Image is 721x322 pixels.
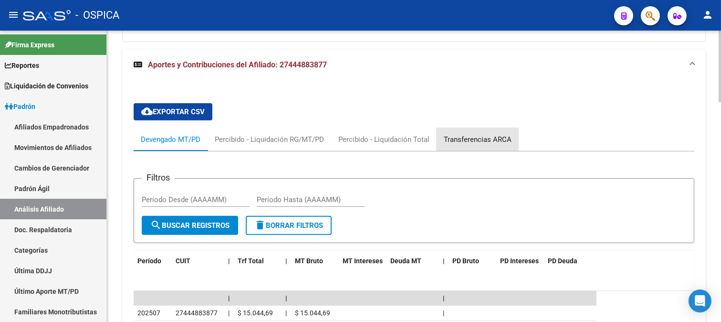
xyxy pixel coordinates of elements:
[142,171,175,184] h3: Filtros
[295,257,323,265] span: MT Bruto
[238,257,264,265] span: Trf Total
[228,294,230,302] span: |
[5,60,39,71] span: Reportes
[387,251,439,271] datatable-header-cell: Deuda MT
[443,309,444,317] span: |
[134,251,172,271] datatable-header-cell: Período
[444,134,512,145] div: Transferencias ARCA
[228,309,230,317] span: |
[282,251,291,271] datatable-header-cell: |
[137,257,161,265] span: Período
[215,134,324,145] div: Percibido - Liquidación RG/MT/PD
[137,309,160,317] span: 202507
[238,309,273,317] span: $ 15.044,69
[176,309,218,317] span: 27444883877
[443,294,445,302] span: |
[224,251,234,271] datatable-header-cell: |
[176,257,190,265] span: CUIT
[500,257,539,265] span: PD Intereses
[254,221,323,230] span: Borrar Filtros
[8,9,19,21] mat-icon: menu
[285,294,287,302] span: |
[141,134,200,145] div: Devengado MT/PD
[5,81,88,91] span: Liquidación de Convenios
[285,257,287,265] span: |
[5,40,54,50] span: Firma Express
[246,216,332,235] button: Borrar Filtros
[141,106,153,117] mat-icon: cloud_download
[75,5,119,26] span: - OSPICA
[439,251,449,271] datatable-header-cell: |
[285,309,287,317] span: |
[5,101,35,112] span: Padrón
[142,216,238,235] button: Buscar Registros
[544,251,596,271] datatable-header-cell: PD Deuda
[689,290,711,312] div: Open Intercom Messenger
[148,60,327,69] span: Aportes y Contribuciones del Afiliado: 27444883877
[452,257,479,265] span: PD Bruto
[172,251,224,271] datatable-header-cell: CUIT
[702,9,713,21] mat-icon: person
[390,257,421,265] span: Deuda MT
[254,219,266,231] mat-icon: delete
[291,251,339,271] datatable-header-cell: MT Bruto
[141,107,205,116] span: Exportar CSV
[496,251,544,271] datatable-header-cell: PD Intereses
[443,257,445,265] span: |
[339,251,387,271] datatable-header-cell: MT Intereses
[234,251,282,271] datatable-header-cell: Trf Total
[338,134,429,145] div: Percibido - Liquidación Total
[449,251,496,271] datatable-header-cell: PD Bruto
[134,103,212,120] button: Exportar CSV
[548,257,577,265] span: PD Deuda
[122,50,706,80] mat-expansion-panel-header: Aportes y Contribuciones del Afiliado: 27444883877
[150,221,230,230] span: Buscar Registros
[150,219,162,231] mat-icon: search
[228,257,230,265] span: |
[343,257,383,265] span: MT Intereses
[295,309,330,317] span: $ 15.044,69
